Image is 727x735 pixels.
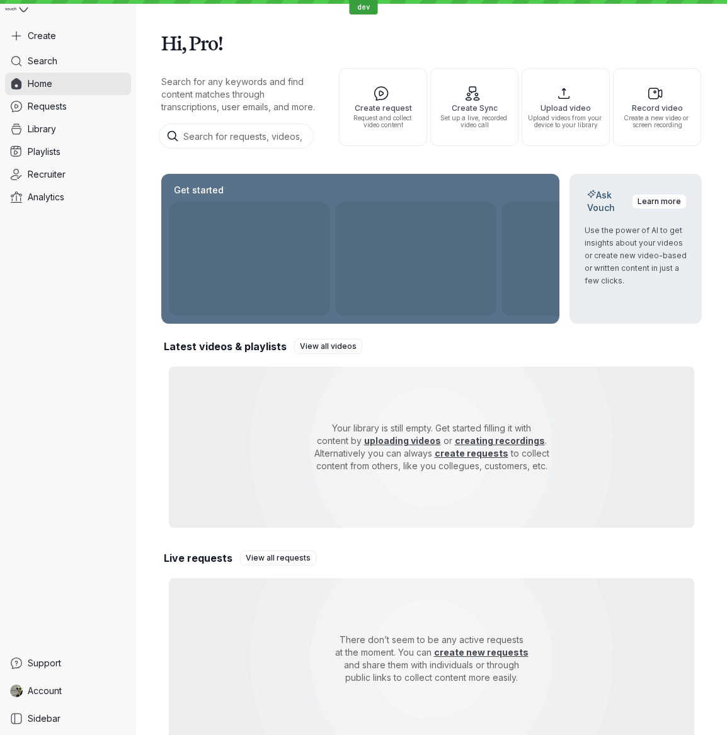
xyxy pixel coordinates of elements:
span: Sidebar [28,712,60,725]
span: Requests [28,100,67,113]
span: Upload videos from your device to your library [527,115,604,128]
a: Home [5,72,131,95]
span: Library [28,123,56,135]
span: Create request [345,104,421,112]
a: View all requests [240,550,316,566]
span: View all requests [246,552,311,564]
span: Upload video [527,104,604,112]
h1: Hi, Pro! [161,25,702,60]
a: create new requests [434,647,529,658]
span: Recruiter [28,168,66,181]
p: Use the power of AI to get insights about your videos or create new video-based or written conten... [585,224,687,287]
a: View all videos [294,339,362,354]
span: Request and collect video content [345,115,421,128]
a: Recruiter [5,163,131,186]
p: Search for any keywords and find content matches through transcriptions, user emails, and more. [161,76,316,113]
button: Upload videoUpload videos from your device to your library [522,68,610,146]
span: Create Sync [436,104,513,112]
input: Search for requests, videos, transcripts, and more... [159,123,314,149]
span: Set up a live, recorded video call [436,115,513,128]
h2: Get started [171,184,226,197]
a: Search [5,50,131,72]
h2: Live requests [164,551,232,565]
button: Create [5,25,131,47]
button: Create SyncSet up a live, recorded video call [430,68,518,146]
a: Analytics [5,186,131,208]
button: Record videoCreate a new video or screen recording [613,68,701,146]
button: Create requestRequest and collect video content [339,68,427,146]
span: View all videos [300,340,357,353]
span: Learn more [638,195,681,208]
span: Home [28,77,52,90]
a: creating recordings [455,435,545,446]
span: Support [28,657,61,669]
a: create requests [435,448,508,459]
img: Pro Teale avatar [10,685,23,697]
a: Sidebar [5,707,131,730]
a: Learn more [632,194,687,209]
span: Account [28,685,62,697]
span: Playlists [28,145,60,158]
h2: Ask Vouch [585,189,625,214]
span: Record video [619,104,696,112]
a: uploading videos [364,435,441,446]
a: Pro Teale avatarAccount [5,680,131,702]
p: There don’t seem to be any active requests at the moment. You can and share them with individuals... [295,624,568,694]
span: Create a new video or screen recording [619,115,696,128]
p: Your library is still empty. Get started filling it with content by or . Alternatively you can al... [295,412,568,482]
a: Playlists [5,140,131,163]
a: Support [5,652,131,675]
span: Create [28,30,56,42]
span: Search [28,55,57,67]
a: Requests [5,95,131,118]
a: Library [5,118,131,140]
h2: Latest videos & playlists [164,339,287,353]
span: Analytics [28,191,64,203]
